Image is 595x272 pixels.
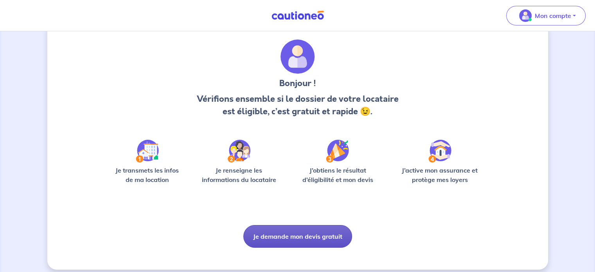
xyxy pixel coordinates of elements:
img: /static/bfff1cf634d835d9112899e6a3df1a5d/Step-4.svg [428,140,451,162]
p: Je renseigne les informations du locataire [197,166,281,184]
img: /static/90a569abe86eec82015bcaae536bd8e6/Step-1.svg [136,140,159,162]
p: J’active mon assurance et protège mes loyers [394,166,485,184]
img: /static/f3e743aab9439237c3e2196e4328bba9/Step-3.svg [326,140,349,162]
img: archivate [280,40,315,74]
p: Vérifions ensemble si le dossier de votre locataire est éligible, c’est gratuit et rapide 😉. [194,93,401,118]
button: illu_account_valid_menu.svgMon compte [506,6,586,25]
img: /static/c0a346edaed446bb123850d2d04ad552/Step-2.svg [228,140,250,162]
button: Je demande mon devis gratuit [243,225,352,248]
p: J’obtiens le résultat d’éligibilité et mon devis [293,166,382,184]
p: Je transmets les infos de ma location [110,166,185,184]
p: Mon compte [535,11,571,20]
img: Cautioneo [268,11,327,20]
h3: Bonjour ! [194,77,401,90]
img: illu_account_valid_menu.svg [519,9,532,22]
